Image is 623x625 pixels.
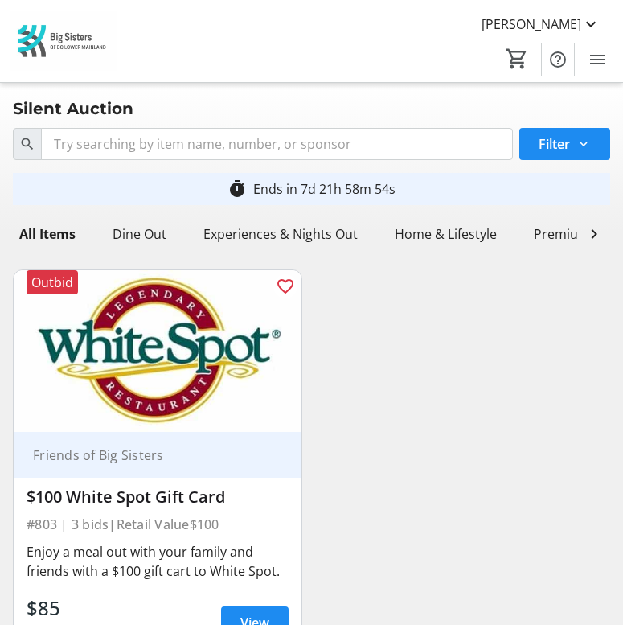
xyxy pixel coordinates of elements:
div: Experiences & Nights Out [197,218,364,250]
div: Enjoy a meal out with your family and friends with a $100 gift cart to White Spot. [27,542,289,581]
button: Menu [581,43,613,76]
div: All Items [13,218,82,250]
input: Try searching by item name, number, or sponsor [41,128,513,160]
mat-icon: favorite_outline [276,277,295,296]
div: $100 White Spot Gift Card [27,487,289,507]
div: Dine Out [106,218,173,250]
button: Cart [502,44,531,73]
img: Big Sisters of BC Lower Mainland's Logo [10,11,117,72]
div: Friends of Big Sisters [27,447,269,463]
div: Ends in 7d 21h 58m 54s [253,179,396,199]
button: [PERSON_NAME] [469,11,613,37]
div: #803 | 3 bids | Retail Value $100 [27,513,289,536]
button: Help [542,43,574,76]
button: Filter [519,128,610,160]
span: Filter [539,134,570,154]
div: Silent Auction [3,96,143,121]
div: $85 [27,594,91,623]
img: $100 White Spot Gift Card [14,270,301,432]
span: [PERSON_NAME] [482,14,581,34]
mat-icon: timer_outline [227,179,247,199]
div: Home & Lifestyle [388,218,503,250]
div: Outbid [27,270,78,294]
